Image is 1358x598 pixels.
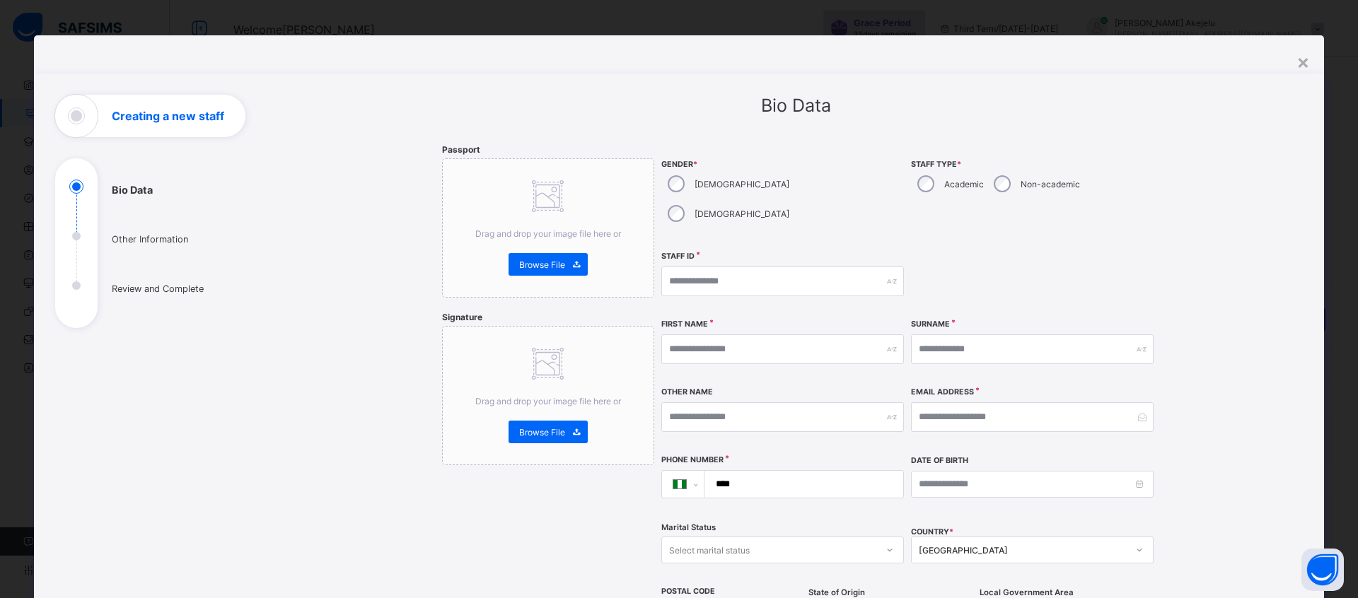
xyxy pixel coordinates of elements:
[1301,549,1344,591] button: Open asap
[442,144,480,155] span: Passport
[661,160,904,169] span: Gender
[661,522,716,532] span: Marital Status
[661,587,715,596] label: Postal Code
[519,427,565,438] span: Browse File
[475,396,621,406] span: Drag and drop your image file here or
[911,319,950,329] label: Surname
[661,319,708,329] label: First Name
[911,527,953,537] span: COUNTRY
[944,179,984,189] label: Academic
[911,456,968,465] label: Date of Birth
[911,387,974,397] label: Email Address
[669,537,750,563] div: Select marital status
[519,259,565,270] span: Browse File
[761,95,831,116] span: Bio Data
[475,228,621,239] span: Drag and drop your image file here or
[695,179,789,189] label: [DEMOGRAPHIC_DATA]
[442,312,482,322] span: Signature
[1021,179,1080,189] label: Non-academic
[112,110,224,122] h1: Creating a new staff
[808,587,865,597] span: State of Origin
[661,252,695,261] label: Staff ID
[695,209,789,219] label: [DEMOGRAPHIC_DATA]
[442,326,654,465] div: Drag and drop your image file here orBrowse File
[661,455,724,464] label: Phone Number
[980,587,1074,597] span: Local Government Area
[1296,49,1310,74] div: ×
[919,545,1127,556] div: [GEOGRAPHIC_DATA]
[661,387,713,397] label: Other Name
[911,160,1154,169] span: Staff Type
[442,158,654,298] div: Drag and drop your image file here orBrowse File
